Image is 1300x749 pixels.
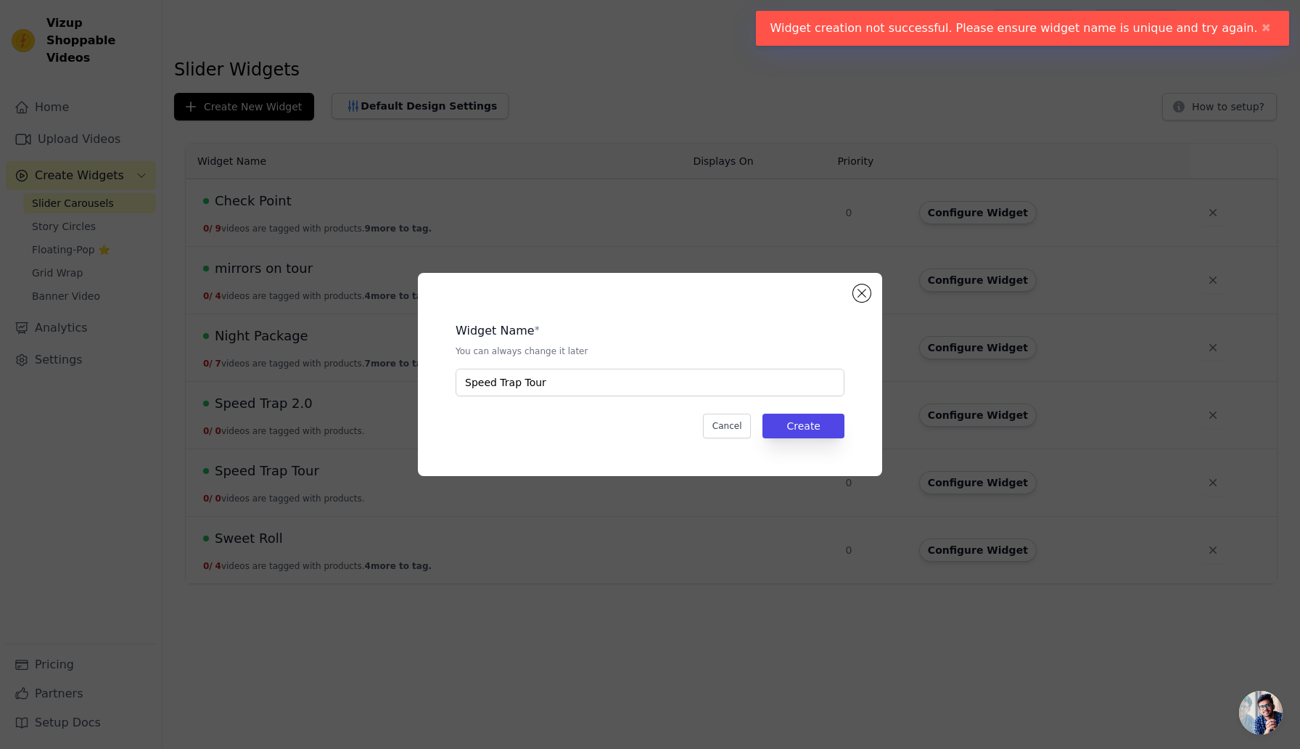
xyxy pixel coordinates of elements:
[756,11,1290,46] div: Widget creation not successful. Please ensure widget name is unique and try again.
[853,285,871,302] button: Close modal
[456,322,535,340] legend: Widget Name
[762,414,844,438] button: Create
[1239,691,1283,734] a: Open chat
[1258,20,1275,37] button: Close
[456,345,844,357] p: You can always change it later
[703,414,752,438] button: Cancel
